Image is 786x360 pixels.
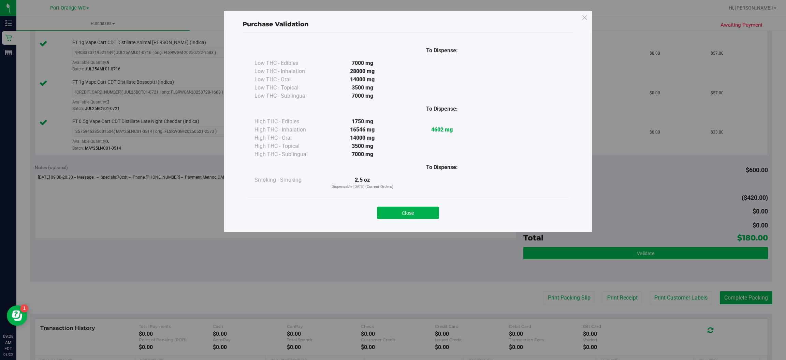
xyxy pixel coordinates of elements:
[323,75,402,84] div: 14000 mg
[323,117,402,126] div: 1750 mg
[323,67,402,75] div: 28000 mg
[323,184,402,190] p: Dispensable [DATE] (Current Orders)
[254,59,323,67] div: Low THC - Edibles
[377,207,439,219] button: Close
[402,105,482,113] div: To Dispense:
[254,75,323,84] div: Low THC - Oral
[254,84,323,92] div: Low THC - Topical
[323,59,402,67] div: 7000 mg
[254,126,323,134] div: High THC - Inhalation
[243,20,309,28] span: Purchase Validation
[254,67,323,75] div: Low THC - Inhalation
[402,46,482,55] div: To Dispense:
[254,142,323,150] div: High THC - Topical
[323,142,402,150] div: 3500 mg
[323,126,402,134] div: 16546 mg
[402,163,482,171] div: To Dispense:
[254,150,323,158] div: High THC - Sublingual
[20,304,28,313] iframe: Resource center unread badge
[323,134,402,142] div: 14000 mg
[323,150,402,158] div: 7000 mg
[431,126,453,133] strong: 4602 mg
[323,84,402,92] div: 3500 mg
[254,176,323,184] div: Smoking - Smoking
[254,134,323,142] div: High THC - Oral
[254,92,323,100] div: Low THC - Sublingual
[323,176,402,190] div: 2.5 oz
[7,305,27,326] iframe: Resource center
[323,92,402,100] div: 7000 mg
[254,117,323,126] div: High THC - Edibles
